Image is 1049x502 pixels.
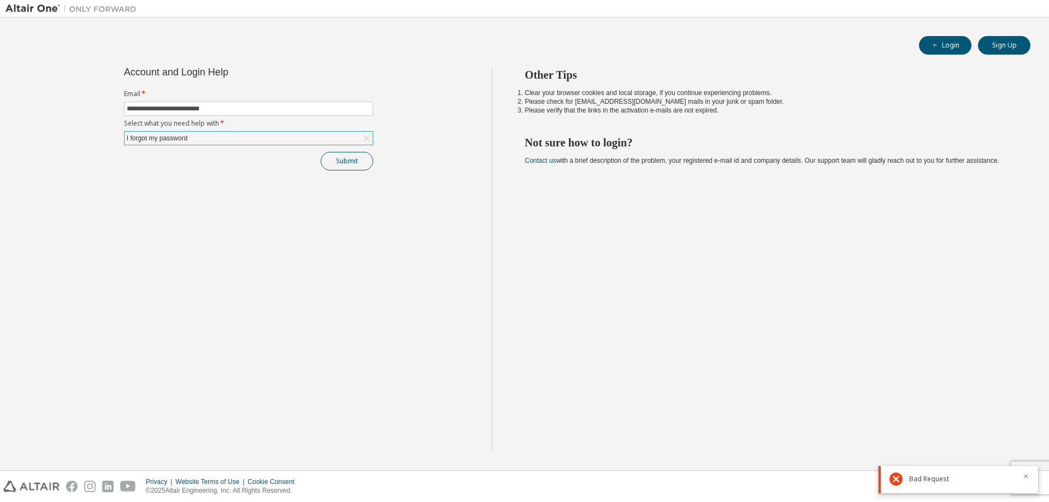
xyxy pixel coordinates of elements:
div: I forgot my password [125,132,189,144]
div: Privacy [146,477,175,486]
p: © 2025 Altair Engineering, Inc. All Rights Reserved. [146,486,301,495]
li: Clear your browser cookies and local storage, if you continue experiencing problems. [525,88,1011,97]
button: Sign Up [978,36,1030,55]
button: Submit [321,152,373,170]
img: linkedin.svg [102,481,114,492]
button: Login [919,36,971,55]
div: Website Terms of Use [175,477,247,486]
img: instagram.svg [84,481,96,492]
div: I forgot my password [125,132,373,145]
li: Please verify that the links in the activation e-mails are not expired. [525,106,1011,115]
img: Altair One [5,3,142,14]
img: altair_logo.svg [3,481,60,492]
div: Cookie Consent [247,477,300,486]
a: Contact us [525,157,556,164]
h2: Not sure how to login? [525,135,1011,150]
h2: Other Tips [525,68,1011,82]
img: youtube.svg [120,481,136,492]
label: Select what you need help with [124,119,373,128]
img: facebook.svg [66,481,78,492]
div: Account and Login Help [124,68,323,76]
label: Email [124,90,373,98]
li: Please check for [EMAIL_ADDRESS][DOMAIN_NAME] mails in your junk or spam folder. [525,97,1011,106]
span: with a brief description of the problem, your registered e-mail id and company details. Our suppo... [525,157,999,164]
span: Bad Request [909,475,949,483]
